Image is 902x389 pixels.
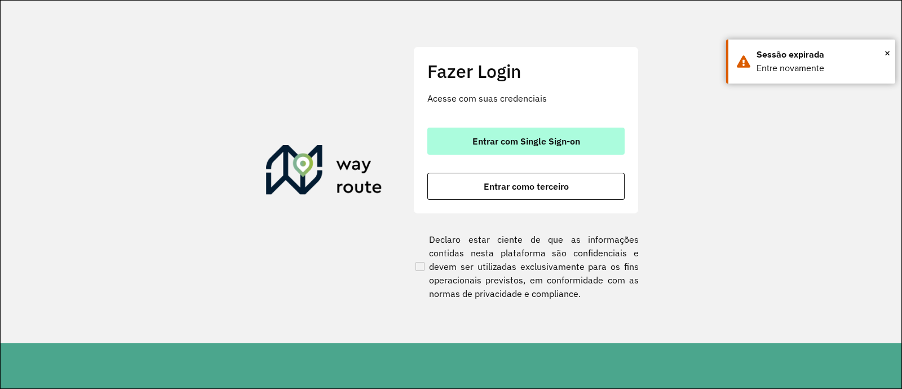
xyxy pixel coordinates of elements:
button: button [427,173,625,200]
span: Entrar com Single Sign-on [472,137,580,146]
span: × [885,45,890,62]
span: Entrar como terceiro [484,182,569,191]
h2: Fazer Login [427,60,625,82]
p: Acesse com suas credenciais [427,91,625,105]
img: Roteirizador AmbevTech [266,145,382,199]
label: Declaro estar ciente de que as informações contidas nesta plataforma são confidenciais e devem se... [413,233,639,300]
button: Close [885,45,890,62]
div: Entre novamente [757,62,887,75]
div: Sessão expirada [757,48,887,62]
button: button [427,128,625,155]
